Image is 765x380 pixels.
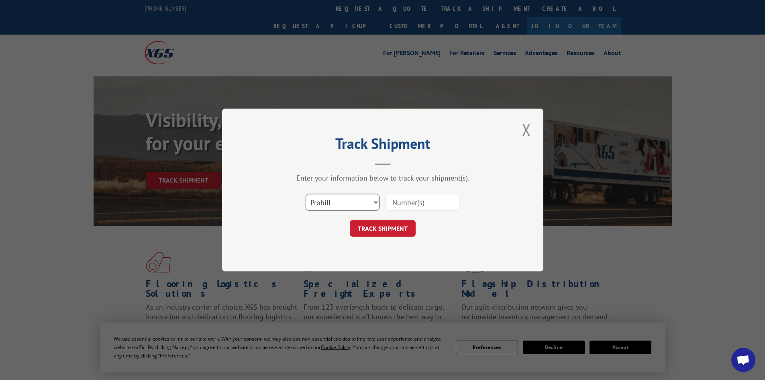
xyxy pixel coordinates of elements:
h2: Track Shipment [262,138,503,153]
button: Close modal [520,119,533,141]
button: TRACK SHIPMENT [350,220,416,237]
a: Open chat [731,348,755,372]
div: Enter your information below to track your shipment(s). [262,173,503,183]
input: Number(s) [386,194,459,211]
